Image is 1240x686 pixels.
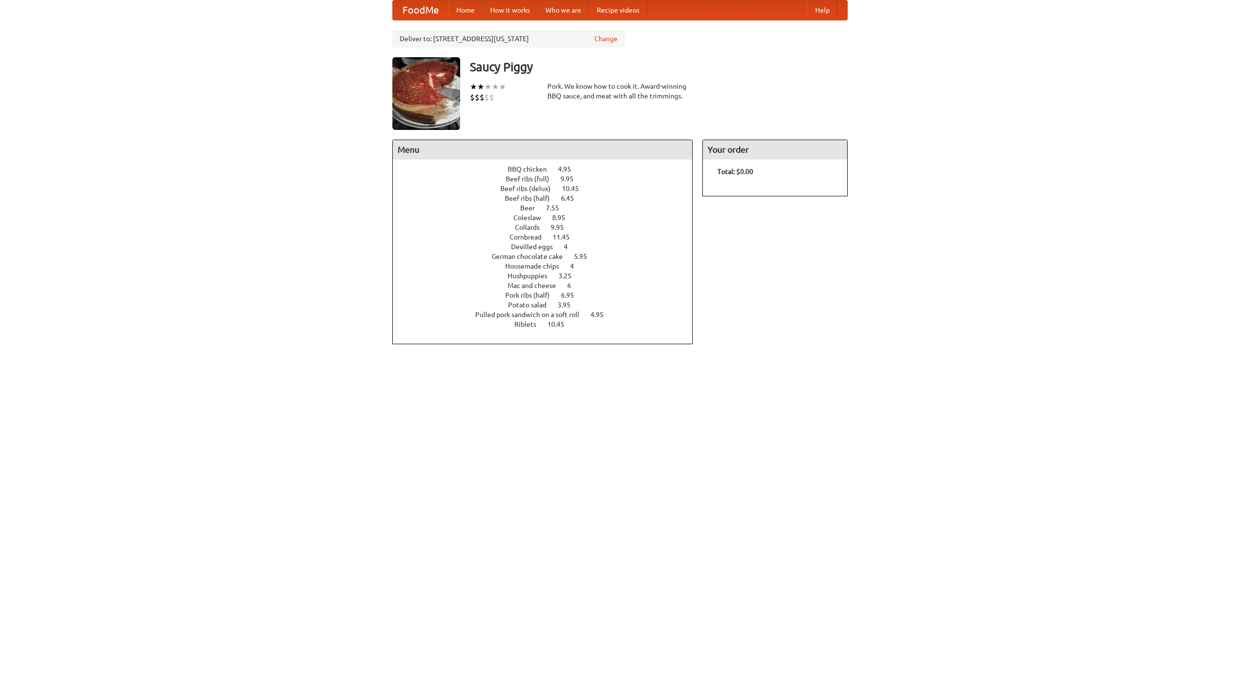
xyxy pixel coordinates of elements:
span: 10.45 [547,320,574,328]
a: Riblets 10.45 [514,320,582,328]
span: Pork ribs (half) [505,291,559,299]
span: 7.55 [546,204,569,212]
a: Beef ribs (delux) 10.45 [500,185,597,192]
li: ★ [470,81,477,92]
a: Beef ribs (full) 9.95 [506,175,591,183]
span: 4.95 [590,311,613,319]
a: Recipe videos [589,0,647,20]
span: 4 [570,262,584,270]
span: 4.95 [558,165,581,173]
a: Devilled eggs 4 [511,243,586,251]
span: Collards [515,223,549,231]
span: Devilled eggs [511,243,562,251]
li: ★ [484,81,492,92]
a: Housemade chips 4 [505,262,592,270]
span: Beer [520,204,544,212]
li: ★ [477,81,484,92]
li: ★ [492,81,499,92]
a: Coleslaw 8.95 [513,214,583,222]
a: BBQ chicken 4.95 [508,165,589,173]
a: How it works [482,0,538,20]
h4: Menu [393,140,692,160]
a: Help [807,0,837,20]
li: $ [480,92,484,103]
span: Potato salad [508,301,556,309]
a: Who we are [538,0,589,20]
span: 6.95 [561,291,584,299]
li: $ [475,92,480,103]
a: Pulled pork sandwich on a soft roll 4.95 [475,311,621,319]
li: $ [470,92,475,103]
span: Housemade chips [505,262,569,270]
div: Pork. We know how to cook it. Award-winning BBQ sauce, and meat with all the trimmings. [547,81,693,101]
a: Beef ribs (half) 6.45 [505,194,592,202]
span: Hushpuppies [508,272,557,280]
span: 8.95 [552,214,575,222]
a: Pork ribs (half) 6.95 [505,291,592,299]
span: Beef ribs (half) [505,194,559,202]
span: Coleslaw [513,214,551,222]
li: ★ [499,81,506,92]
span: 3.95 [558,301,580,309]
span: Beef ribs (delux) [500,185,560,192]
span: 9.95 [560,175,583,183]
a: FoodMe [393,0,449,20]
li: $ [484,92,489,103]
span: 10.45 [562,185,589,192]
a: German chocolate cake 5.95 [492,253,605,260]
span: Cornbread [510,233,551,241]
span: Pulled pork sandwich on a soft roll [475,311,589,319]
a: Change [594,34,618,44]
a: Potato salad 3.95 [508,301,589,309]
span: German chocolate cake [492,253,573,260]
a: Home [449,0,482,20]
span: BBQ chicken [508,165,557,173]
a: Collards 9.95 [515,223,582,231]
a: Mac and cheese 6 [508,282,589,289]
li: $ [489,92,494,103]
a: Hushpuppies 3.25 [508,272,589,280]
img: angular.jpg [392,57,460,130]
span: 5.95 [574,253,597,260]
span: Mac and cheese [508,282,566,289]
span: 9.95 [551,223,573,231]
div: Deliver to: [STREET_ADDRESS][US_STATE] [392,30,625,48]
span: 11.45 [553,233,579,241]
span: 4 [564,243,577,251]
span: 6.45 [561,194,584,202]
a: Beer 7.55 [520,204,577,212]
h3: Saucy Piggy [470,57,848,77]
b: Total: $0.00 [717,168,753,175]
span: Beef ribs (full) [506,175,559,183]
span: 6 [567,282,581,289]
a: Cornbread 11.45 [510,233,588,241]
span: 3.25 [558,272,581,280]
h4: Your order [703,140,847,160]
span: Riblets [514,320,546,328]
